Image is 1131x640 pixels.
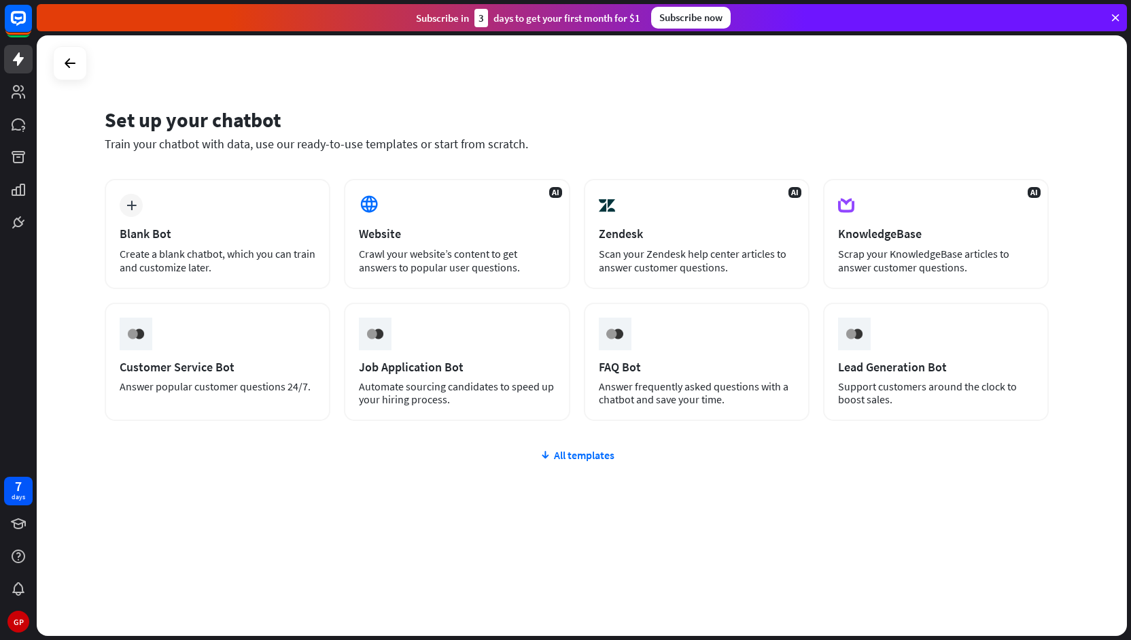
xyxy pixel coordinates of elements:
[123,321,149,347] img: ceee058c6cabd4f577f8.gif
[120,247,315,274] div: Create a blank chatbot, which you can train and customize later.
[359,380,555,406] div: Automate sourcing candidates to speed up your hiring process.
[602,321,627,347] img: ceee058c6cabd4f577f8.gif
[105,448,1049,462] div: All templates
[838,380,1034,406] div: Support customers around the clock to boost sales.
[549,187,562,198] span: AI
[120,359,315,375] div: Customer Service Bot
[12,492,25,502] div: days
[105,107,1049,133] div: Set up your chatbot
[416,9,640,27] div: Subscribe in days to get your first month for $1
[599,226,795,241] div: Zendesk
[838,359,1034,375] div: Lead Generation Bot
[838,247,1034,274] div: Scrap your KnowledgeBase articles to answer customer questions.
[4,477,33,505] a: 7 days
[359,247,555,274] div: Crawl your website’s content to get answers to popular user questions.
[126,201,137,210] i: plus
[474,9,488,27] div: 3
[120,380,315,393] div: Answer popular customer questions 24/7.
[359,359,555,375] div: Job Application Bot
[105,136,1049,152] div: Train your chatbot with data, use our ready-to-use templates or start from scratch.
[599,359,795,375] div: FAQ Bot
[1028,187,1041,198] span: AI
[841,321,867,347] img: ceee058c6cabd4f577f8.gif
[15,480,22,492] div: 7
[359,226,555,241] div: Website
[7,611,29,633] div: GP
[651,7,731,29] div: Subscribe now
[120,226,315,241] div: Blank Bot
[599,247,795,274] div: Scan your Zendesk help center articles to answer customer questions.
[838,226,1034,241] div: KnowledgeBase
[788,187,801,198] span: AI
[362,321,388,347] img: ceee058c6cabd4f577f8.gif
[599,380,795,406] div: Answer frequently asked questions with a chatbot and save your time.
